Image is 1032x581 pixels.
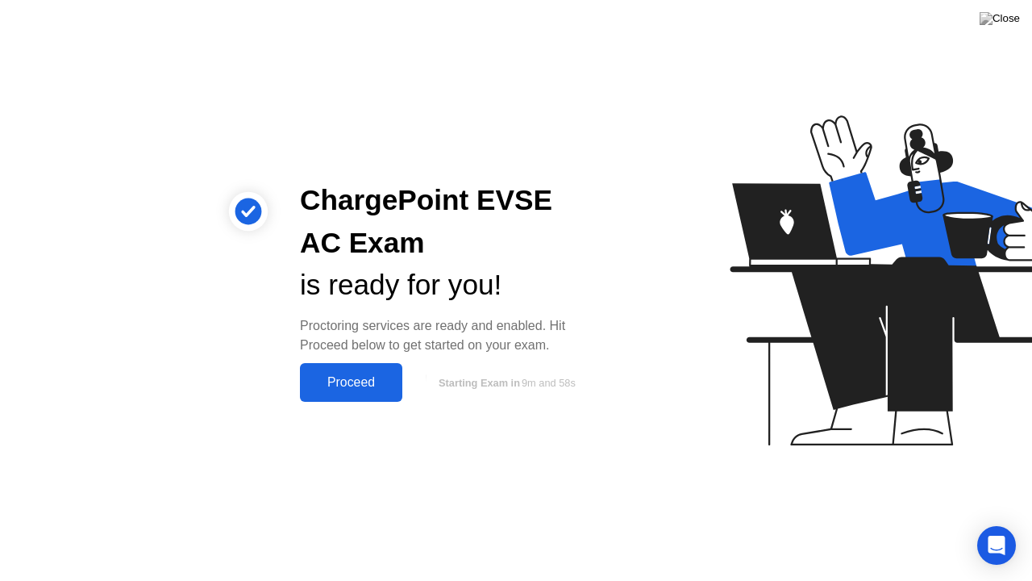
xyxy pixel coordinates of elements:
div: Proceed [305,375,397,390]
div: Open Intercom Messenger [977,526,1016,565]
div: Proctoring services are ready and enabled. Hit Proceed below to get started on your exam. [300,316,600,355]
span: 9m and 58s [522,377,576,389]
div: ChargePoint EVSE AC Exam [300,179,600,265]
div: is ready for you! [300,264,600,307]
button: Proceed [300,363,402,402]
button: Starting Exam in9m and 58s [410,367,600,398]
img: Close [980,12,1020,25]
